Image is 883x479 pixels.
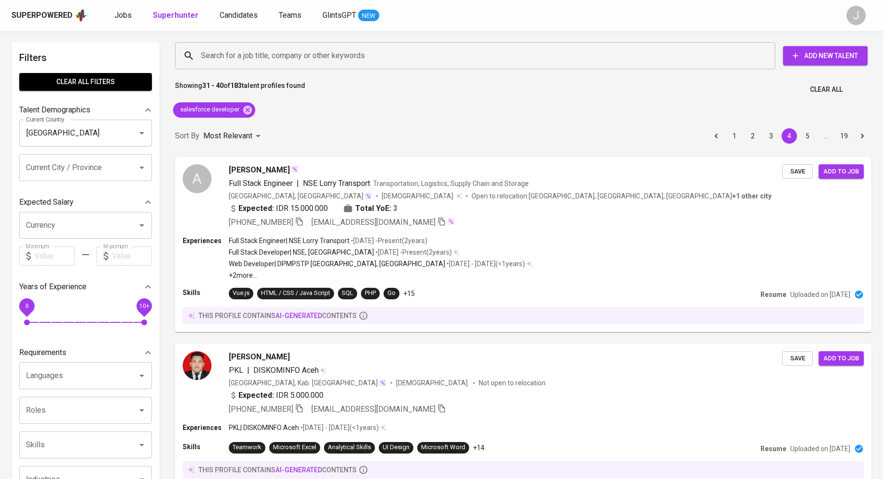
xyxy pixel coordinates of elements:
span: Clear All [810,84,843,96]
span: PKL [229,366,243,375]
button: page 4 [782,128,797,144]
span: Jobs [114,11,132,20]
p: Experiences [183,423,229,432]
a: Jobs [114,10,134,22]
span: Add New Talent [791,50,860,62]
span: [PHONE_NUMBER] [229,405,293,414]
span: | [247,365,249,376]
p: Sort By [175,130,199,142]
button: Go to page 3 [763,128,779,144]
div: IDR 5.000.000 [229,390,323,401]
p: Resume [760,290,786,299]
button: Save [782,164,813,179]
div: J [846,6,866,25]
img: magic_wand.svg [379,379,386,387]
button: Add New Talent [783,46,868,65]
p: +14 [473,443,485,453]
button: Save [782,351,813,366]
button: Open [135,369,149,382]
p: Expected Salary [19,197,74,208]
div: UI Design [383,443,410,452]
h6: Filters [19,50,152,65]
span: [EMAIL_ADDRESS][DOMAIN_NAME] [311,405,435,414]
img: magic_wand.svg [364,192,372,200]
button: Add to job [819,351,864,366]
div: Analytical Skills [328,443,371,452]
p: • [DATE] - [DATE] ( <1 years ) [445,259,525,269]
span: [EMAIL_ADDRESS][DOMAIN_NAME] [311,218,435,227]
a: Teams [279,10,303,22]
span: Save [787,166,808,177]
div: A [183,164,211,193]
button: Open [135,404,149,417]
div: Microsoft Excel [273,443,316,452]
div: SQL [342,289,353,298]
b: Expected: [238,203,274,214]
span: [DEMOGRAPHIC_DATA] [382,191,455,201]
p: Showing of talent profiles found [175,81,305,98]
span: [PERSON_NAME] [229,164,290,176]
p: Web Developer | DPMPSTP [GEOGRAPHIC_DATA], [GEOGRAPHIC_DATA] [229,259,445,269]
div: … [818,131,833,141]
span: 10+ [139,302,149,309]
div: [GEOGRAPHIC_DATA], Kab. [GEOGRAPHIC_DATA] [229,378,386,388]
p: Open to relocation : [GEOGRAPHIC_DATA], [GEOGRAPHIC_DATA], [GEOGRAPHIC_DATA] [472,191,771,201]
div: Most Relevant [203,127,264,145]
div: salesforce developer [173,102,255,118]
a: A[PERSON_NAME]Full Stack Engineer|NSE Lorry TransportTransportation, Logistics, Supply Chain and ... [175,157,871,332]
p: Years of Experience [19,281,87,293]
button: Add to job [819,164,864,179]
button: Clear All filters [19,73,152,91]
div: Requirements [19,343,152,362]
span: 0 [25,302,28,309]
p: this profile contains contents [199,311,357,320]
p: Uploaded on [DATE] [790,290,850,299]
p: +15 [403,289,415,298]
p: • [DATE] - [DATE] ( <1 years ) [299,423,379,432]
span: salesforce developer [173,105,245,114]
a: GlintsGPT NEW [323,10,379,22]
button: Go to page 5 [800,128,815,144]
p: • [DATE] - Present ( 2 years ) [374,247,452,257]
span: DISKOMINFO Aceh [253,366,319,375]
b: Expected: [238,390,274,401]
span: Candidates [220,11,258,20]
div: Talent Demographics [19,100,152,120]
button: Go to next page [855,128,870,144]
img: magic_wand.svg [291,165,298,173]
a: Candidates [220,10,260,22]
p: PKL | DISKOMINFO Aceh [229,423,299,432]
b: 31 - 40 [202,82,224,89]
div: HTML / CSS / Java Script [261,289,330,298]
div: Teamwork [233,443,261,452]
p: Requirements [19,347,66,358]
span: Full Stack Engineer [229,179,293,188]
button: Open [135,126,149,140]
button: Open [135,219,149,232]
b: Superhunter [153,11,199,20]
p: Resume [760,444,786,454]
nav: pagination navigation [707,128,871,144]
p: Most Relevant [203,130,252,142]
p: Skills [183,288,229,297]
p: Full Stack Engineer | NSE Lorry Transport [229,236,349,246]
p: Not open to relocation [479,378,546,388]
button: Open [135,161,149,174]
button: Go to page 1 [727,128,742,144]
button: Clear All [806,81,846,98]
p: Uploaded on [DATE] [790,444,850,454]
p: Full Stack Developer | NSE, [GEOGRAPHIC_DATA] [229,247,374,257]
span: AI-generated [275,466,322,474]
span: GlintsGPT [323,11,356,20]
span: NEW [358,11,379,21]
img: magic_wand.svg [447,218,455,225]
span: [DEMOGRAPHIC_DATA] [396,378,469,388]
div: Years of Experience [19,277,152,296]
p: • [DATE] - Present ( 2 years ) [349,236,427,246]
span: Add to job [823,353,859,364]
span: Teams [279,11,301,20]
p: Skills [183,442,229,452]
a: Superpoweredapp logo [12,8,87,23]
a: Superhunter [153,10,200,22]
p: Experiences [183,236,229,246]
